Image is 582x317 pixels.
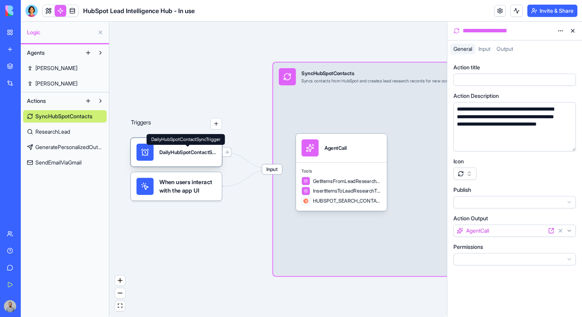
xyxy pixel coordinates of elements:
span: When users interact with the app UI [159,178,216,195]
span: Actions [27,97,46,105]
a: ResearchLead [23,126,107,138]
span: General [453,45,472,52]
g: Edge from 68ba79c2736b10ebf6f10b93 to 6898d24584c09830ae63bb0c [223,152,272,169]
span: ResearchLead [35,128,70,136]
div: AgentCallToolsGetItemsFromLeadResearchTableInsertItemsToLeadResearchTableHUBSPOT_SEARCH_CONTACTS_... [296,134,387,211]
p: Triggers [131,118,151,129]
label: Action Output [453,215,488,222]
button: fit view [115,301,125,311]
g: Edge from UI_TRIGGERS to 6898d24584c09830ae63bb0c [223,169,272,186]
label: Permissions [453,243,483,251]
a: SyncHubSpotContacts [23,110,107,122]
span: [PERSON_NAME] [35,80,77,87]
span: Logic [27,29,94,36]
span: [PERSON_NAME] [35,64,77,72]
a: [PERSON_NAME] [23,62,107,74]
div: DailyHubSpotContactSyncTrigger [131,138,222,166]
button: zoom out [115,288,125,299]
button: Invite & Share [527,5,577,17]
span: HubSpot Lead Intelligence Hub - In use [83,6,195,15]
a: [PERSON_NAME] [23,77,107,90]
div: Triggers [131,95,222,201]
a: SendEmailViaGmail [23,156,107,169]
span: Tools [301,168,381,174]
div: SyncHubSpotContacts [301,70,515,77]
span: Output [497,45,513,52]
span: SendEmailViaGmail [35,159,82,166]
label: Icon [453,158,464,165]
span: GeneratePersonalizedOutreach [35,143,103,151]
label: Action Description [453,92,499,100]
img: logo [5,5,53,16]
a: GeneratePersonalizedOutreach [23,141,107,153]
label: Publish [453,186,471,194]
span: SyncHubSpotContacts [35,112,92,120]
img: image_123650291_bsq8ao.jpg [4,300,16,312]
span: Input [478,45,490,52]
div: InputSyncHubSpotContactsSyncs contacts from HubSpot and creates lead research records for new con... [273,62,560,276]
div: AgentCall [324,144,347,151]
button: Agents [23,47,82,59]
span: Input [262,164,282,174]
span: HUBSPOT_SEARCH_CONTACTS_BY_CRITERIA [313,198,381,205]
span: GetItemsFromLeadResearchTable [313,178,381,184]
div: When users interact with the app UI [131,172,222,201]
div: DailyHubSpotContactSyncTrigger [147,134,225,145]
div: Syncs contacts from HubSpot and creates lead research records for new contacts with enhanced dupl... [301,78,515,84]
span: InsertItemsToLeadResearchTable [313,188,381,195]
span: Agents [27,49,45,57]
button: Actions [23,95,82,107]
div: DailyHubSpotContactSyncTrigger [159,149,216,156]
label: Action title [453,64,480,71]
button: zoom in [115,275,125,286]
